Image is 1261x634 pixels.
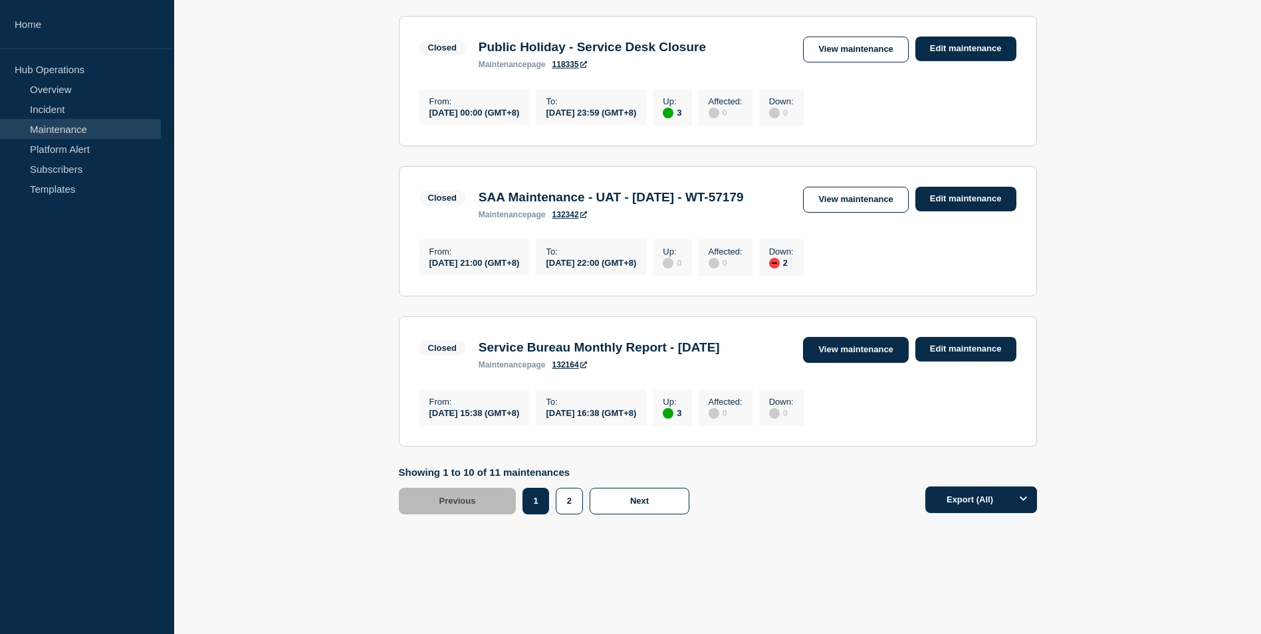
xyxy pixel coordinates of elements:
[709,106,743,118] div: 0
[429,106,520,118] div: [DATE] 00:00 (GMT+8)
[428,193,457,203] div: Closed
[915,187,1016,211] a: Edit maintenance
[546,96,636,106] p: To :
[479,360,527,370] span: maintenance
[546,106,636,118] div: [DATE] 23:59 (GMT+8)
[479,60,527,69] span: maintenance
[552,210,587,219] a: 132342
[769,106,794,118] div: 0
[399,467,697,478] p: Showing 1 to 10 of 11 maintenances
[429,257,520,268] div: [DATE] 21:00 (GMT+8)
[663,408,673,419] div: up
[803,37,908,62] a: View maintenance
[663,108,673,118] div: up
[915,337,1016,362] a: Edit maintenance
[429,96,520,106] p: From :
[709,247,743,257] p: Affected :
[630,496,649,506] span: Next
[663,397,681,407] p: Up :
[479,340,720,355] h3: Service Bureau Monthly Report - [DATE]
[663,106,681,118] div: 3
[663,247,681,257] p: Up :
[552,60,587,69] a: 118335
[709,397,743,407] p: Affected :
[769,257,794,268] div: 2
[663,407,681,419] div: 3
[428,343,457,353] div: Closed
[428,43,457,53] div: Closed
[769,258,780,268] div: down
[925,486,1037,513] button: Export (All)
[803,187,908,213] a: View maintenance
[769,96,794,106] p: Down :
[556,488,583,514] button: 2
[709,407,743,419] div: 0
[915,37,1016,61] a: Edit maintenance
[709,258,719,268] div: disabled
[479,360,546,370] p: page
[1010,486,1037,513] button: Options
[663,96,681,106] p: Up :
[429,407,520,418] div: [DATE] 15:38 (GMT+8)
[429,397,520,407] p: From :
[709,257,743,268] div: 0
[479,60,546,69] p: page
[546,257,636,268] div: [DATE] 22:00 (GMT+8)
[546,397,636,407] p: To :
[399,488,516,514] button: Previous
[769,108,780,118] div: disabled
[709,408,719,419] div: disabled
[803,337,908,363] a: View maintenance
[663,258,673,268] div: disabled
[546,407,636,418] div: [DATE] 16:38 (GMT+8)
[546,247,636,257] p: To :
[479,210,546,219] p: page
[479,210,527,219] span: maintenance
[479,40,706,54] h3: Public Holiday - Service Desk Closure
[769,247,794,257] p: Down :
[552,360,587,370] a: 132164
[769,407,794,419] div: 0
[479,190,744,205] h3: SAA Maintenance - UAT - [DATE] - WT-57179
[439,496,476,506] span: Previous
[590,488,689,514] button: Next
[769,408,780,419] div: disabled
[709,96,743,106] p: Affected :
[522,488,548,514] button: 1
[709,108,719,118] div: disabled
[429,247,520,257] p: From :
[663,257,681,268] div: 0
[769,397,794,407] p: Down :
